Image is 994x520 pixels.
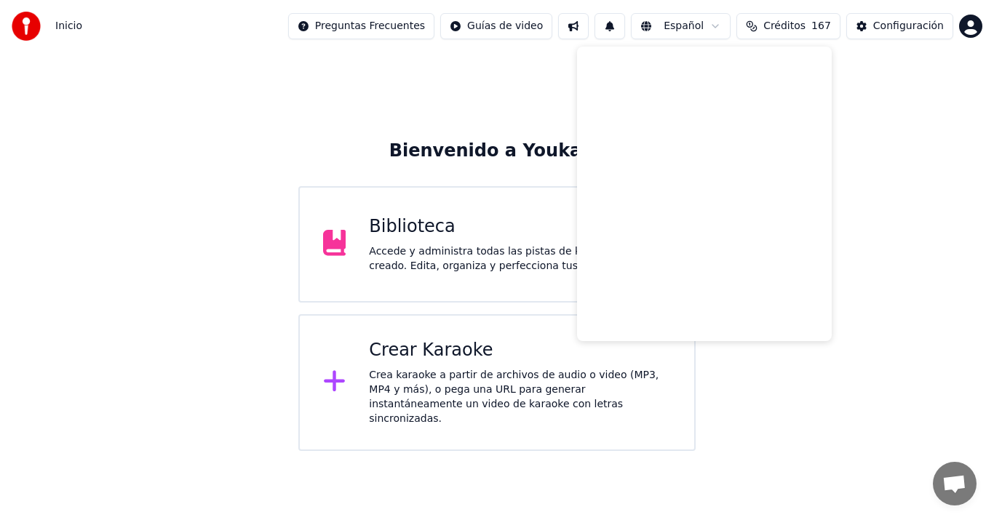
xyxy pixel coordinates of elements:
div: Accede y administra todas las pistas de karaoke que has creado. Edita, organiza y perfecciona tus... [369,244,671,273]
span: Inicio [55,19,82,33]
button: Guías de video [440,13,552,39]
div: Bienvenido a Youka [389,140,605,163]
div: Crear Karaoke [369,339,671,362]
span: Créditos [763,19,806,33]
div: Crea karaoke a partir de archivos de audio o video (MP3, MP4 y más), o pega una URL para generar ... [369,368,671,426]
div: Configuración [873,19,944,33]
nav: breadcrumb [55,19,82,33]
div: Biblioteca [369,215,671,239]
button: Preguntas Frecuentes [288,13,434,39]
a: Chat abierto [933,462,977,505]
button: Créditos167 [736,13,840,39]
span: 167 [811,19,831,33]
img: youka [12,12,41,41]
button: Configuración [846,13,953,39]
